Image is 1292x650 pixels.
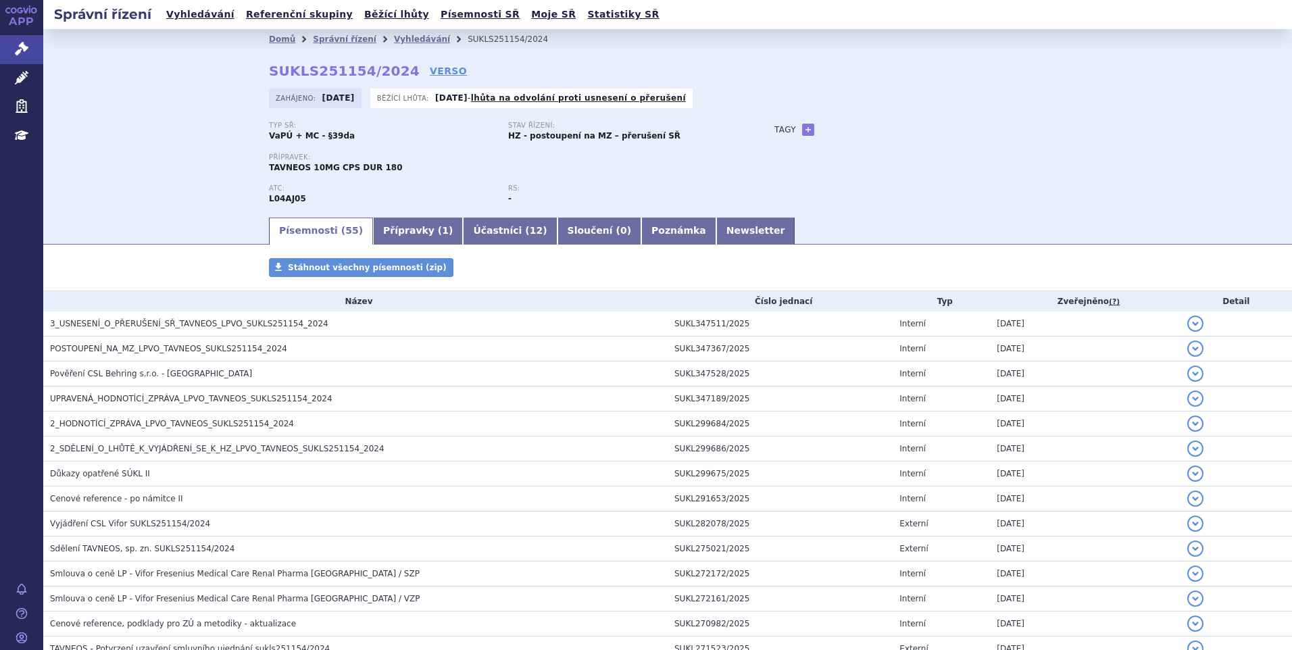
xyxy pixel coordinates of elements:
[269,194,306,203] strong: AVAKOPAN
[899,369,926,378] span: Interní
[583,5,663,24] a: Statistiky SŘ
[269,153,747,161] p: Přípravek:
[668,436,893,461] td: SUKL299686/2025
[990,561,1180,586] td: [DATE]
[990,536,1180,561] td: [DATE]
[471,93,686,103] a: lhůta na odvolání proti usnesení o přerušení
[50,569,420,578] span: Smlouva o ceně LP - Vifor Fresenius Medical Care Renal Pharma France / SZP
[269,34,295,44] a: Domů
[430,64,467,78] a: VERSO
[468,29,566,49] li: SUKLS251154/2024
[668,561,893,586] td: SUKL272172/2025
[990,511,1180,536] td: [DATE]
[668,486,893,511] td: SUKL291653/2025
[269,218,373,245] a: Písemnosti (55)
[1187,516,1203,532] button: detail
[990,461,1180,486] td: [DATE]
[557,218,641,245] a: Sloučení (0)
[394,34,450,44] a: Vyhledávání
[990,586,1180,611] td: [DATE]
[50,369,252,378] span: Pověření CSL Behring s.r.o. - Doležel
[508,184,734,193] p: RS:
[668,336,893,361] td: SUKL347367/2025
[716,218,795,245] a: Newsletter
[508,194,512,203] strong: -
[668,611,893,636] td: SUKL270982/2025
[269,122,495,130] p: Typ SŘ:
[668,361,893,386] td: SUKL347528/2025
[1187,341,1203,357] button: detail
[990,386,1180,411] td: [DATE]
[276,93,318,103] span: Zahájeno:
[1181,291,1292,311] th: Detail
[1187,591,1203,607] button: detail
[1187,466,1203,482] button: detail
[899,494,926,503] span: Interní
[668,536,893,561] td: SUKL275021/2025
[360,5,433,24] a: Běžící lhůty
[50,394,332,403] span: UPRAVENÁ_HODNOTÍCÍ_ZPRÁVA_LPVO_TAVNEOS_SUKLS251154_2024
[50,494,183,503] span: Cenové reference - po námitce II
[668,461,893,486] td: SUKL299675/2025
[242,5,357,24] a: Referenční skupiny
[899,444,926,453] span: Interní
[899,519,928,528] span: Externí
[50,344,287,353] span: POSTOUPENÍ_NA_MZ_LPVO_TAVNEOS_SUKLS251154_2024
[1187,541,1203,557] button: detail
[373,218,463,245] a: Přípravky (1)
[269,163,403,172] span: TAVNEOS 10MG CPS DUR 180
[668,386,893,411] td: SUKL347189/2025
[269,63,420,79] strong: SUKLS251154/2024
[990,436,1180,461] td: [DATE]
[899,419,926,428] span: Interní
[162,5,239,24] a: Vyhledávání
[899,569,926,578] span: Interní
[269,131,355,141] strong: VaPÚ + MC - §39da
[1187,391,1203,407] button: detail
[990,486,1180,511] td: [DATE]
[50,619,296,628] span: Cenové reference, podklady pro ZÚ a metodiky - aktualizace
[668,586,893,611] td: SUKL272161/2025
[893,291,990,311] th: Typ
[1187,566,1203,582] button: detail
[1187,616,1203,632] button: detail
[345,225,358,236] span: 55
[50,519,210,528] span: Vyjádření CSL Vifor SUKLS251154/2024
[1187,441,1203,457] button: detail
[377,93,432,103] span: Běžící lhůta:
[269,258,453,277] a: Stáhnout všechny písemnosti (zip)
[43,5,162,24] h2: Správní řízení
[899,544,928,553] span: Externí
[1187,316,1203,332] button: detail
[668,411,893,436] td: SUKL299684/2025
[668,311,893,336] td: SUKL347511/2025
[50,469,150,478] span: Důkazy opatřené SÚKL II
[508,122,734,130] p: Stav řízení:
[435,93,468,103] strong: [DATE]
[442,225,449,236] span: 1
[463,218,557,245] a: Účastníci (12)
[50,419,294,428] span: 2_HODNOTÍCÍ_ZPRÁVA_LPVO_TAVNEOS_SUKLS251154_2024
[899,344,926,353] span: Interní
[990,611,1180,636] td: [DATE]
[322,93,355,103] strong: [DATE]
[437,5,524,24] a: Písemnosti SŘ
[668,511,893,536] td: SUKL282078/2025
[774,122,796,138] h3: Tagy
[990,411,1180,436] td: [DATE]
[641,218,716,245] a: Poznámka
[313,34,376,44] a: Správní řízení
[435,93,686,103] p: -
[899,319,926,328] span: Interní
[899,594,926,603] span: Interní
[802,124,814,136] a: +
[1187,491,1203,507] button: detail
[899,619,926,628] span: Interní
[899,469,926,478] span: Interní
[508,131,680,141] strong: HZ - postoupení na MZ – přerušení SŘ
[269,184,495,193] p: ATC:
[1187,366,1203,382] button: detail
[990,291,1180,311] th: Zveřejněno
[288,263,447,272] span: Stáhnout všechny písemnosti (zip)
[990,361,1180,386] td: [DATE]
